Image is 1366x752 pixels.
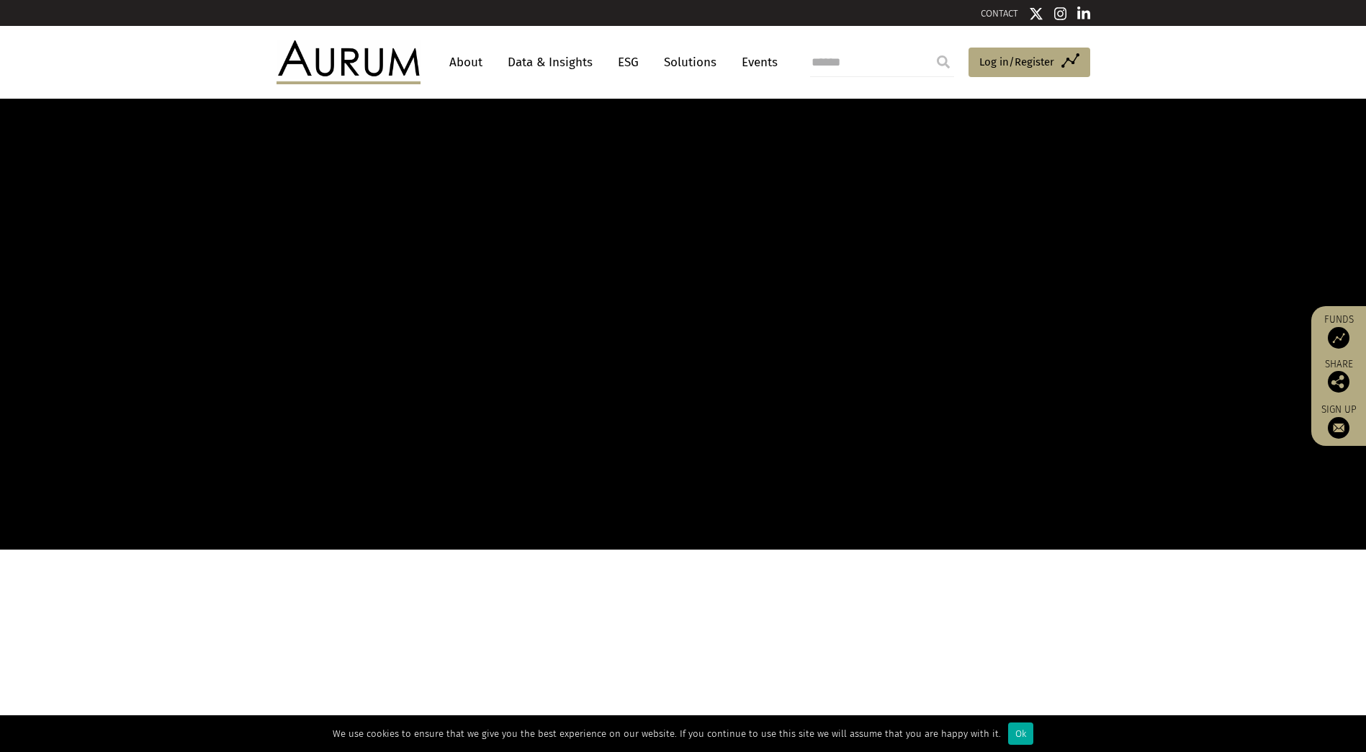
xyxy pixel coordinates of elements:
div: Ok [1008,722,1033,745]
img: Share this post [1328,371,1349,393]
a: Funds [1318,313,1359,349]
a: About [442,49,490,76]
img: Instagram icon [1054,6,1067,21]
a: Data & Insights [500,49,600,76]
img: Twitter icon [1029,6,1043,21]
a: CONTACT [981,8,1018,19]
a: Sign up [1318,403,1359,439]
a: Solutions [657,49,724,76]
img: Access Funds [1328,327,1349,349]
span: Log in/Register [979,53,1054,71]
div: Share [1318,359,1359,393]
a: Log in/Register [969,48,1090,78]
img: Aurum [277,40,421,84]
a: Events [734,49,778,76]
img: Linkedin icon [1077,6,1090,21]
input: Submit [929,48,958,76]
img: Sign up to our newsletter [1328,417,1349,439]
a: ESG [611,49,646,76]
